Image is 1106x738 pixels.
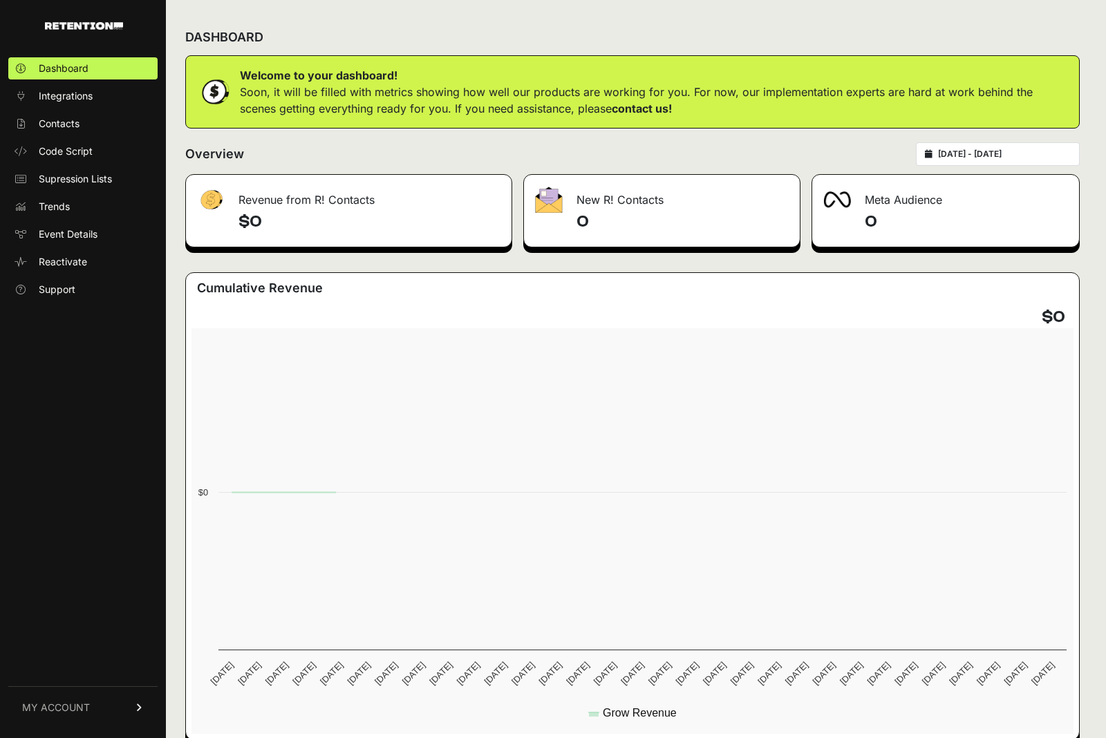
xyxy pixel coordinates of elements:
[1029,660,1056,687] text: [DATE]
[290,660,317,687] text: [DATE]
[8,251,158,273] a: Reactivate
[198,487,208,498] text: $0
[197,187,225,214] img: fa-dollar-13500eef13a19c4ab2b9ed9ad552e47b0d9fc28b02b83b90ba0e00f96d6372e9.png
[920,660,947,687] text: [DATE]
[427,660,454,687] text: [DATE]
[39,255,87,269] span: Reactivate
[729,660,756,687] text: [DATE]
[39,283,75,296] span: Support
[8,57,158,79] a: Dashboard
[8,223,158,245] a: Event Details
[39,144,93,158] span: Code Script
[197,75,232,109] img: dollar-coin-05c43ed7efb7bc0c12610022525b4bbbb207c7efeef5aecc26f025e68dcafac9.png
[39,227,97,241] span: Event Details
[865,660,892,687] text: [DATE]
[947,660,974,687] text: [DATE]
[8,113,158,135] a: Contacts
[756,660,782,687] text: [DATE]
[646,660,673,687] text: [DATE]
[8,686,158,728] a: MY ACCOUNT
[524,175,800,216] div: New R! Contacts
[482,660,509,687] text: [DATE]
[783,660,810,687] text: [DATE]
[240,84,1068,117] p: Soon, it will be filled with metrics showing how well our products are working for you. For now, ...
[400,660,427,687] text: [DATE]
[823,191,851,208] img: fa-meta-2f981b61bb99beabf952f7030308934f19ce035c18b003e963880cc3fabeebb7.png
[1042,306,1065,328] h4: $0
[1002,660,1029,687] text: [DATE]
[8,168,158,190] a: Supression Lists
[197,278,323,298] h3: Cumulative Revenue
[186,175,512,216] div: Revenue from R! Contacts
[39,89,93,103] span: Integrations
[240,68,397,82] strong: Welcome to your dashboard!
[346,660,373,687] text: [DATE]
[612,102,672,115] a: contact us!
[39,172,112,186] span: Supression Lists
[455,660,482,687] text: [DATE]
[8,140,158,162] a: Code Script
[373,660,400,687] text: [DATE]
[263,660,290,687] text: [DATE]
[619,660,646,687] text: [DATE]
[810,660,837,687] text: [DATE]
[701,660,728,687] text: [DATE]
[509,660,536,687] text: [DATE]
[865,211,1068,233] h4: 0
[812,175,1079,216] div: Meta Audience
[603,707,677,719] text: Grow Revenue
[22,701,90,715] span: MY ACCOUNT
[236,660,263,687] text: [DATE]
[318,660,345,687] text: [DATE]
[592,660,619,687] text: [DATE]
[39,200,70,214] span: Trends
[185,28,263,47] h2: DASHBOARD
[39,117,79,131] span: Contacts
[577,211,789,233] h4: 0
[238,211,500,233] h4: $0
[45,22,123,30] img: Retention.com
[8,196,158,218] a: Trends
[39,61,88,75] span: Dashboard
[892,660,919,687] text: [DATE]
[674,660,701,687] text: [DATE]
[8,278,158,301] a: Support
[185,144,244,164] h2: Overview
[564,660,591,687] text: [DATE]
[537,660,564,687] text: [DATE]
[8,85,158,107] a: Integrations
[975,660,1002,687] text: [DATE]
[535,187,563,213] img: fa-envelope-19ae18322b30453b285274b1b8af3d052b27d846a4fbe8435d1a52b978f639a2.png
[209,660,236,687] text: [DATE]
[838,660,865,687] text: [DATE]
